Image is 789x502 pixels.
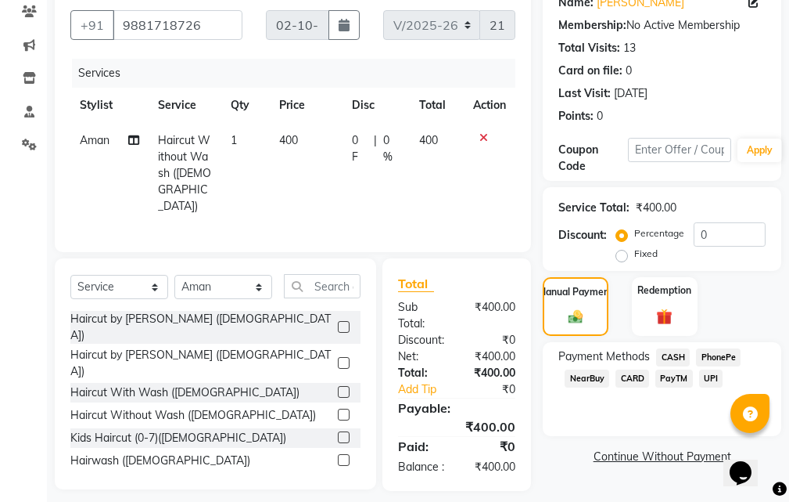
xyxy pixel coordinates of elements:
div: Payable: [386,399,527,417]
div: Coupon Code [558,142,627,175]
span: PayTM [655,370,693,388]
div: Net: [386,349,457,365]
div: ₹400.00 [386,417,527,436]
a: Add Tip [386,381,468,398]
div: Kids Haircut (0-7)([DEMOGRAPHIC_DATA]) [70,430,286,446]
div: 0 [626,63,632,79]
label: Percentage [634,226,684,240]
button: +91 [70,10,114,40]
div: Haircut Without Wash ([DEMOGRAPHIC_DATA]) [70,407,316,424]
span: 0 F [352,132,367,165]
span: 1 [231,133,237,147]
div: ₹400.00 [636,200,676,216]
div: Hairwash ([DEMOGRAPHIC_DATA]) [70,453,250,469]
span: Haircut Without Wash ([DEMOGRAPHIC_DATA]) [158,133,211,213]
div: [DATE] [614,85,647,102]
th: Price [270,88,343,123]
label: Fixed [634,247,658,261]
div: Total: [386,365,457,381]
div: Service Total: [558,200,629,216]
div: Services [72,59,527,88]
input: Search by Name/Mobile/Email/Code [113,10,242,40]
span: 0 % [383,132,401,165]
span: Total [398,276,434,292]
img: _gift.svg [651,307,677,327]
label: Manual Payment [538,285,613,299]
span: CARD [615,370,649,388]
span: NearBuy [565,370,609,388]
div: Balance : [386,459,457,475]
span: | [374,132,377,165]
div: 13 [623,40,636,56]
div: ₹400.00 [457,349,527,365]
div: Sub Total: [386,299,457,332]
div: Points: [558,108,594,125]
button: Apply [737,139,782,162]
div: Discount: [386,332,457,349]
div: Total Visits: [558,40,620,56]
iframe: chat widget [723,439,773,486]
th: Stylist [70,88,149,123]
div: Haircut by [PERSON_NAME] ([DEMOGRAPHIC_DATA]) [70,311,332,344]
span: PhonePe [696,349,741,367]
th: Action [464,88,515,123]
div: ₹400.00 [457,365,527,381]
span: UPI [699,370,723,388]
div: ₹400.00 [457,299,527,332]
label: Redemption [637,284,691,298]
div: ₹400.00 [457,459,527,475]
th: Disc [342,88,410,123]
th: Service [149,88,221,123]
img: _cash.svg [564,309,587,325]
span: CASH [656,349,690,367]
div: ₹0 [457,332,527,349]
span: 400 [419,133,438,147]
th: Total [410,88,464,123]
span: 400 [279,133,298,147]
div: Paid: [386,437,457,456]
div: Haircut With Wash ([DEMOGRAPHIC_DATA]) [70,385,299,401]
div: Card on file: [558,63,622,79]
div: Discount: [558,227,607,244]
div: No Active Membership [558,17,766,34]
div: 0 [597,108,603,125]
input: Search or Scan [284,274,360,298]
div: ₹0 [457,437,527,456]
div: ₹0 [468,381,527,398]
input: Enter Offer / Coupon Code [628,138,731,162]
span: Payment Methods [558,349,650,365]
div: Haircut by [PERSON_NAME] ([DEMOGRAPHIC_DATA]) [70,347,332,380]
a: Continue Without Payment [546,449,778,465]
div: Last Visit: [558,85,611,102]
span: Aman [80,133,109,147]
th: Qty [221,88,269,123]
div: Membership: [558,17,626,34]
